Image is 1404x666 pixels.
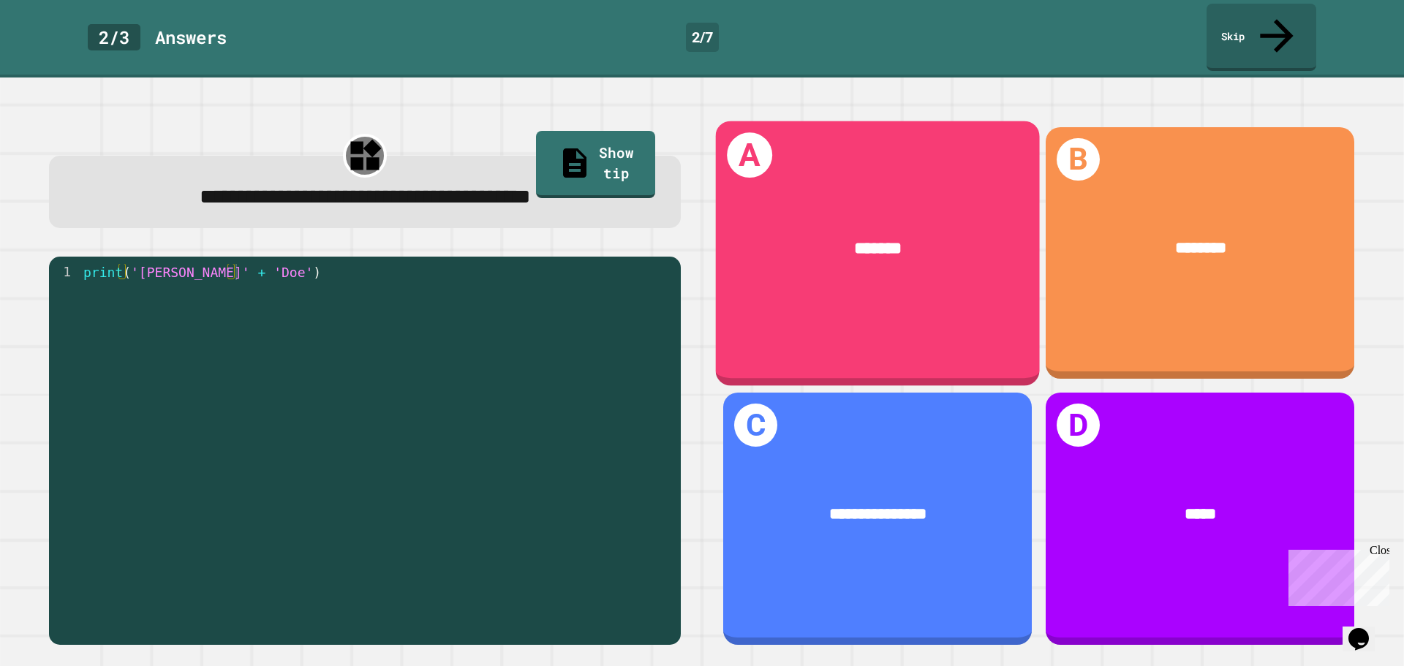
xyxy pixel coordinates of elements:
a: Show tip [536,131,655,198]
iframe: chat widget [1283,544,1389,606]
iframe: chat widget [1343,608,1389,651]
a: Skip [1207,4,1316,71]
h1: A [727,132,772,178]
h1: B [1057,138,1100,181]
div: Chat with us now!Close [6,6,101,93]
div: 1 [49,264,80,280]
h1: D [1057,404,1100,447]
h1: C [734,404,777,447]
div: 2 / 3 [88,24,140,50]
div: Answer s [155,24,227,50]
div: 2 / 7 [686,23,719,52]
